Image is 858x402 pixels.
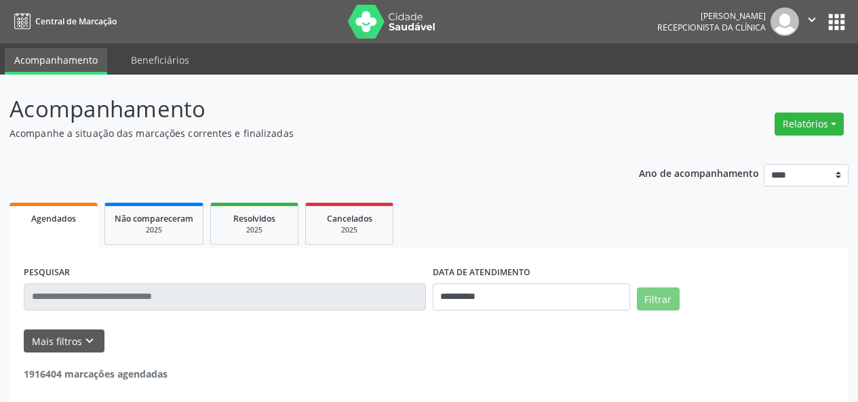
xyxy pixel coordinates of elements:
a: Central de Marcação [9,10,117,33]
a: Beneficiários [121,48,199,72]
label: PESQUISAR [24,262,70,283]
span: Não compareceram [115,213,193,224]
button:  [799,7,825,36]
span: Cancelados [327,213,372,224]
button: Relatórios [775,113,844,136]
span: Recepcionista da clínica [657,22,766,33]
i: keyboard_arrow_down [82,334,97,348]
p: Acompanhamento [9,92,597,126]
strong: 1916404 marcações agendadas [24,367,168,380]
p: Acompanhe a situação das marcações correntes e finalizadas [9,126,597,140]
button: Filtrar [637,287,680,310]
label: DATA DE ATENDIMENTO [433,262,530,283]
img: img [771,7,799,36]
span: Central de Marcação [35,16,117,27]
button: Mais filtroskeyboard_arrow_down [24,329,104,353]
div: [PERSON_NAME] [657,10,766,22]
p: Ano de acompanhamento [639,164,759,181]
div: 2025 [220,225,288,235]
span: Agendados [31,213,76,224]
div: 2025 [315,225,383,235]
a: Acompanhamento [5,48,107,75]
i:  [804,12,819,27]
button: apps [825,10,849,34]
div: 2025 [115,225,193,235]
span: Resolvidos [233,213,275,224]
